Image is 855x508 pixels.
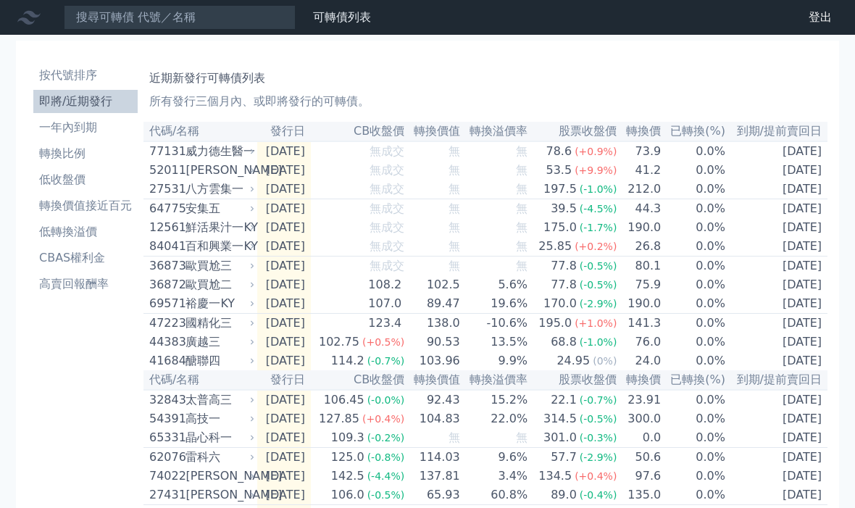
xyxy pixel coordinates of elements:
[541,429,580,446] div: 301.0
[580,489,617,501] span: (-0.4%)
[149,143,182,160] div: 77131
[33,171,138,188] li: 低收盤價
[149,449,182,466] div: 62076
[185,429,251,446] div: 晶心科一
[575,470,617,482] span: (+0.4%)
[662,390,726,409] td: 0.0%
[149,410,182,428] div: 54391
[185,219,251,236] div: 鮮活果汁一KY
[726,161,827,180] td: [DATE]
[405,294,461,314] td: 89.47
[617,218,662,237] td: 190.0
[662,486,726,505] td: 0.0%
[33,119,138,136] li: 一年內到期
[461,467,528,486] td: 3.4%
[149,180,182,198] div: 27531
[617,122,662,141] th: 轉換價
[617,428,662,448] td: 0.0
[185,238,251,255] div: 百和興業一KY
[367,489,405,501] span: (-0.5%)
[185,257,251,275] div: 歐買尬三
[405,333,461,351] td: 90.53
[580,451,617,463] span: (-2.9%)
[33,220,138,243] a: 低轉換溢價
[316,333,362,351] div: 102.75
[257,428,311,448] td: [DATE]
[662,180,726,199] td: 0.0%
[662,141,726,161] td: 0.0%
[311,122,405,141] th: CB收盤價
[313,10,371,24] a: 可轉債列表
[185,467,251,485] div: [PERSON_NAME]
[797,6,843,29] a: 登出
[662,370,726,390] th: 已轉換(%)
[554,352,593,370] div: 24.95
[367,451,405,463] span: (-0.8%)
[257,141,311,161] td: [DATE]
[33,64,138,87] a: 按代號排序
[726,370,827,390] th: 到期/提前賣回日
[367,394,405,406] span: (-0.0%)
[575,241,617,252] span: (+0.2%)
[149,429,182,446] div: 65331
[726,428,827,448] td: [DATE]
[726,237,827,257] td: [DATE]
[726,486,827,505] td: [DATE]
[185,333,251,351] div: 廣越三
[461,351,528,370] td: 9.9%
[367,470,405,482] span: (-4.4%)
[33,93,138,110] li: 即將/近期發行
[662,351,726,370] td: 0.0%
[185,391,251,409] div: 太普高三
[362,413,404,425] span: (+0.4%)
[662,122,726,141] th: 已轉換(%)
[149,295,182,312] div: 69571
[548,333,580,351] div: 68.8
[311,370,405,390] th: CB收盤價
[185,276,251,293] div: 歐買尬二
[257,161,311,180] td: [DATE]
[617,161,662,180] td: 41.2
[461,486,528,505] td: 60.8%
[617,333,662,351] td: 76.0
[33,246,138,270] a: CBAS權利金
[548,486,580,504] div: 89.0
[33,116,138,139] a: 一年內到期
[461,448,528,467] td: 9.6%
[617,314,662,333] td: 141.3
[328,467,367,485] div: 142.5
[516,163,527,177] span: 無
[257,314,311,333] td: [DATE]
[257,294,311,314] td: [DATE]
[149,333,182,351] div: 44383
[185,295,251,312] div: 裕慶一KY
[580,336,617,348] span: (-1.0%)
[535,238,575,255] div: 25.85
[617,370,662,390] th: 轉換價
[461,122,528,141] th: 轉換溢價率
[662,448,726,467] td: 0.0%
[257,180,311,199] td: [DATE]
[149,276,182,293] div: 36872
[726,180,827,199] td: [DATE]
[405,448,461,467] td: 114.03
[405,390,461,409] td: 92.43
[405,486,461,505] td: 65.93
[726,333,827,351] td: [DATE]
[149,162,182,179] div: 52011
[726,351,827,370] td: [DATE]
[543,143,575,160] div: 78.6
[528,370,617,390] th: 股票收盤價
[580,298,617,309] span: (-2.9%)
[185,180,251,198] div: 八方雲集一
[726,122,827,141] th: 到期/提前賣回日
[149,352,182,370] div: 41684
[257,351,311,370] td: [DATE]
[143,122,257,141] th: 代碼/名稱
[185,449,251,466] div: 雷科六
[580,222,617,233] span: (-1.7%)
[662,199,726,219] td: 0.0%
[617,294,662,314] td: 190.0
[662,218,726,237] td: 0.0%
[449,144,460,158] span: 無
